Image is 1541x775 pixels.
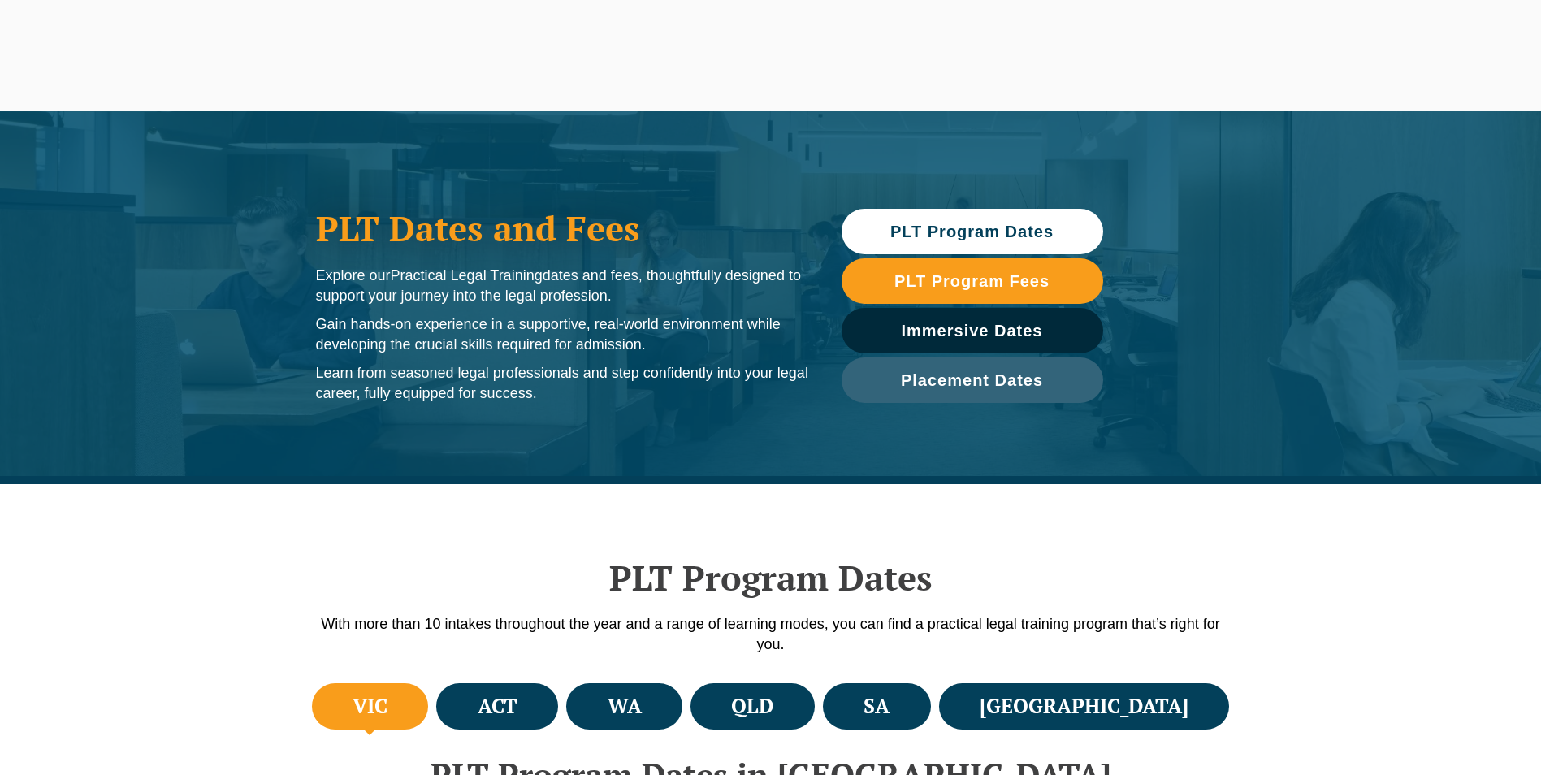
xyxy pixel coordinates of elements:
h4: [GEOGRAPHIC_DATA] [980,693,1188,720]
h4: VIC [353,693,387,720]
p: Gain hands-on experience in a supportive, real-world environment while developing the crucial ski... [316,314,809,355]
h4: WA [608,693,642,720]
p: Explore our dates and fees, thoughtfully designed to support your journey into the legal profession. [316,266,809,306]
h1: PLT Dates and Fees [316,208,809,249]
span: Placement Dates [901,372,1043,388]
a: PLT Program Fees [842,258,1103,304]
h2: PLT Program Dates [308,557,1234,598]
span: Immersive Dates [902,323,1043,339]
a: Immersive Dates [842,308,1103,353]
span: PLT Program Fees [894,273,1050,289]
h4: SA [864,693,890,720]
p: With more than 10 intakes throughout the year and a range of learning modes, you can find a pract... [308,614,1234,655]
a: Placement Dates [842,357,1103,403]
h4: QLD [731,693,773,720]
h4: ACT [478,693,517,720]
span: PLT Program Dates [890,223,1054,240]
p: Learn from seasoned legal professionals and step confidently into your legal career, fully equipp... [316,363,809,404]
span: Practical Legal Training [391,267,543,284]
a: PLT Program Dates [842,209,1103,254]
